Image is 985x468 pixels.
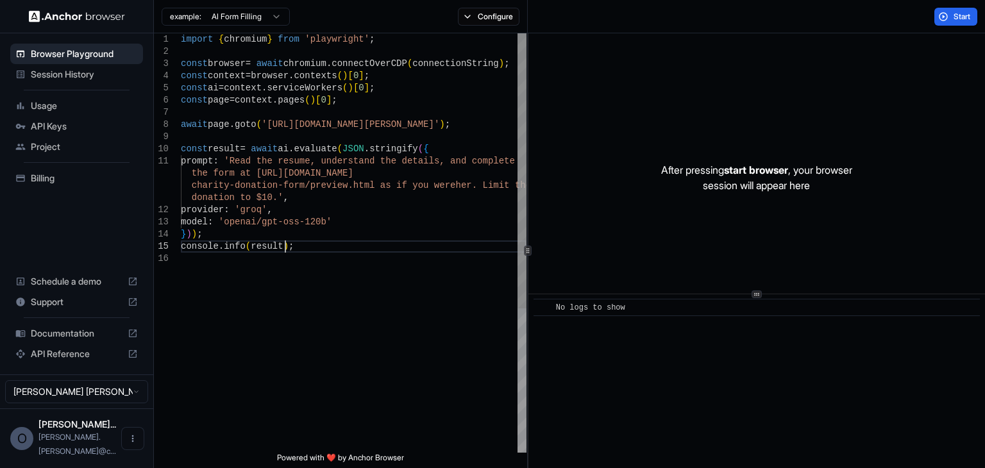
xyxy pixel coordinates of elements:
[31,68,138,81] span: Session History
[278,34,299,44] span: from
[267,83,342,93] span: serviceWorkers
[283,192,289,203] span: ,
[121,427,144,450] button: Open menu
[342,83,348,93] span: (
[246,241,251,251] span: (
[240,144,245,154] span: =
[267,34,272,44] span: }
[283,241,289,251] span: )
[305,34,369,44] span: 'playwright'
[369,83,375,93] span: ;
[208,95,230,105] span: page
[418,144,423,154] span: (
[493,156,515,166] span: lete
[154,58,169,70] div: 3
[154,143,169,155] div: 10
[499,58,504,69] span: )
[154,82,169,94] div: 5
[348,83,353,93] span: )
[321,95,326,105] span: 0
[251,241,283,251] span: result
[31,140,138,153] span: Project
[170,12,201,22] span: example:
[353,83,358,93] span: [
[556,303,625,312] span: No logs to show
[31,296,122,308] span: Support
[230,119,235,130] span: .
[224,156,493,166] span: 'Read the resume, understand the details, and comp
[262,83,267,93] span: .
[337,144,342,154] span: (
[257,119,262,130] span: (
[208,119,230,130] span: page
[277,453,404,468] span: Powered with ❤️ by Anchor Browser
[305,95,310,105] span: (
[154,131,169,143] div: 9
[540,301,546,314] span: ​
[724,163,788,176] span: start browser
[224,83,262,93] span: context
[208,71,246,81] span: context
[455,180,531,190] span: her. Limit the
[154,253,169,265] div: 16
[10,271,143,292] div: Schedule a demo
[283,58,326,69] span: chromium
[186,229,191,239] span: )
[10,137,143,157] div: Project
[181,83,208,93] span: const
[439,119,444,130] span: )
[31,99,138,112] span: Usage
[10,323,143,344] div: Documentation
[192,229,197,239] span: )
[332,95,337,105] span: ;
[294,71,337,81] span: contexts
[181,241,219,251] span: console
[154,119,169,131] div: 8
[661,162,852,193] p: After pressing , your browser session will appear here
[38,419,116,430] span: Omar Fernando Bolaños Delgado
[407,58,412,69] span: (
[294,144,337,154] span: evaluate
[31,275,122,288] span: Schedule a demo
[316,95,321,105] span: [
[358,83,364,93] span: 0
[445,119,450,130] span: ;
[181,229,186,239] span: }
[257,58,283,69] span: await
[181,119,208,130] span: await
[289,144,294,154] span: .
[181,95,208,105] span: const
[208,58,246,69] span: browser
[10,344,143,364] div: API Reference
[337,71,342,81] span: (
[235,95,273,105] span: context
[31,347,122,360] span: API Reference
[246,58,251,69] span: =
[154,204,169,216] div: 12
[29,10,125,22] img: Anchor Logo
[364,71,369,81] span: ;
[219,34,224,44] span: {
[197,229,202,239] span: ;
[278,95,305,105] span: pages
[38,432,116,456] span: omar.bolanos@cariai.com
[273,95,278,105] span: .
[342,144,364,154] span: JSON
[364,144,369,154] span: .
[504,58,509,69] span: ;
[181,156,213,166] span: prompt
[289,71,294,81] span: .
[332,58,407,69] span: connectOverCDP
[10,64,143,85] div: Session History
[10,427,33,450] div: O
[192,192,283,203] span: donation to $10.'
[219,217,332,227] span: 'openai/gpt-oss-120b'
[192,180,456,190] span: charity-donation-form/preview.html as if you were
[326,58,332,69] span: .
[342,71,348,81] span: )
[10,116,143,137] div: API Keys
[353,71,358,81] span: 0
[954,12,972,22] span: Start
[219,241,224,251] span: .
[278,144,289,154] span: ai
